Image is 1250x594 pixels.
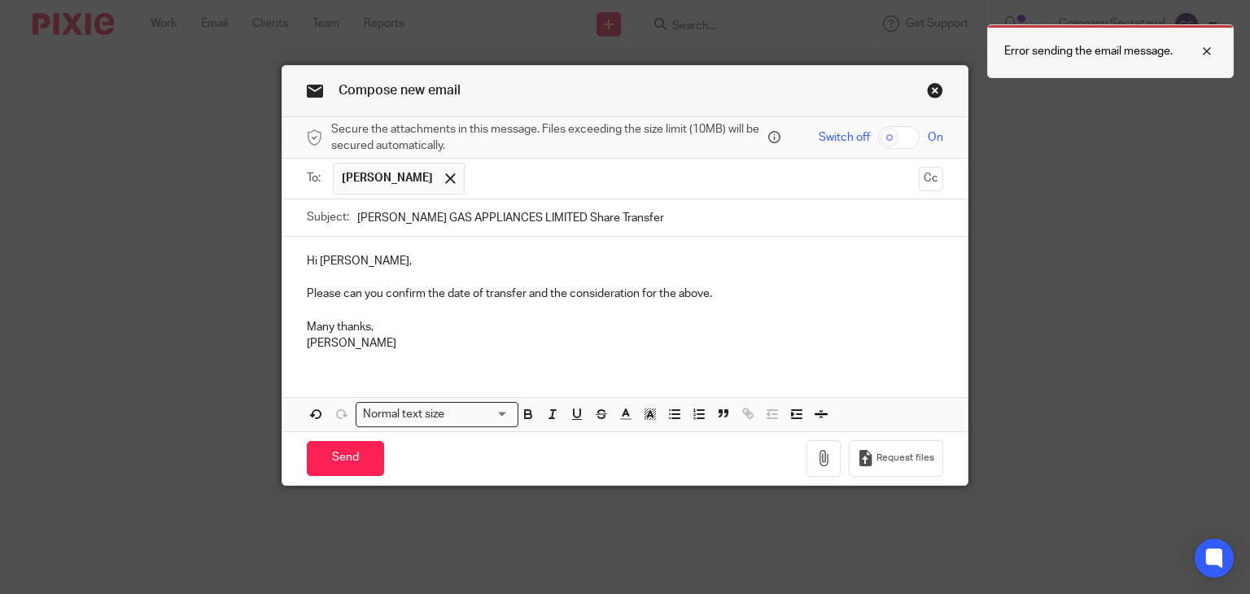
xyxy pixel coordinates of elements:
span: On [928,129,943,146]
p: Many thanks, [307,319,944,335]
label: Subject: [307,209,349,225]
input: Search for option [450,406,509,423]
span: Request files [876,452,934,465]
div: Search for option [356,402,518,427]
span: Normal text size [360,406,448,423]
span: [PERSON_NAME] [342,170,433,186]
span: Compose new email [339,84,461,97]
a: Close this dialog window [927,82,943,104]
input: Send [307,441,384,476]
span: Secure the attachments in this message. Files exceeding the size limit (10MB) will be secured aut... [331,121,764,155]
p: [PERSON_NAME] [307,335,944,352]
button: Request files [849,440,943,477]
p: Error sending the email message. [1004,43,1173,59]
p: Hi [PERSON_NAME], [307,253,944,269]
button: Cc [919,167,943,191]
span: Switch off [819,129,870,146]
label: To: [307,170,325,186]
p: Please can you confirm the date of transfer and the consideration for the above. [307,286,944,302]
